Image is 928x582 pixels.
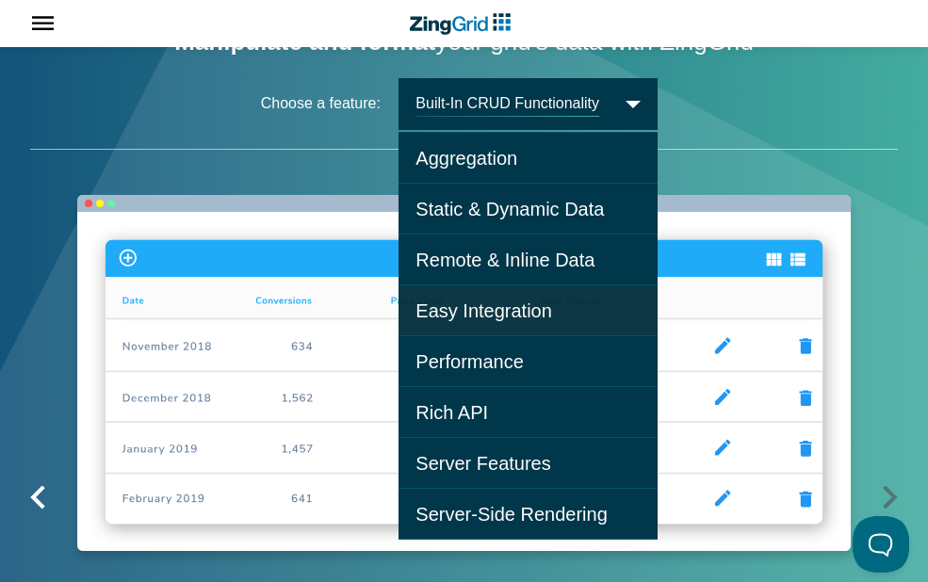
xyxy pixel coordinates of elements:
[399,489,658,540] span: Server-Side Rendering
[399,132,658,184] span: Aggregation
[399,438,658,489] span: Server Features
[77,212,851,551] img: CRUD Grid Illustration
[399,234,658,285] span: Remote & Inline Data
[261,78,659,130] label: Choose a feature
[853,516,909,573] iframe: Help Scout Beacon - Open
[261,95,381,111] span: Choose a feature:
[399,336,658,387] span: Performance
[399,387,658,438] span: Rich API
[399,184,658,234] span: Static & Dynamic Data
[399,285,658,336] span: Easy Integration
[414,8,514,40] a: ZingChart Logo. Click to return to the homepage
